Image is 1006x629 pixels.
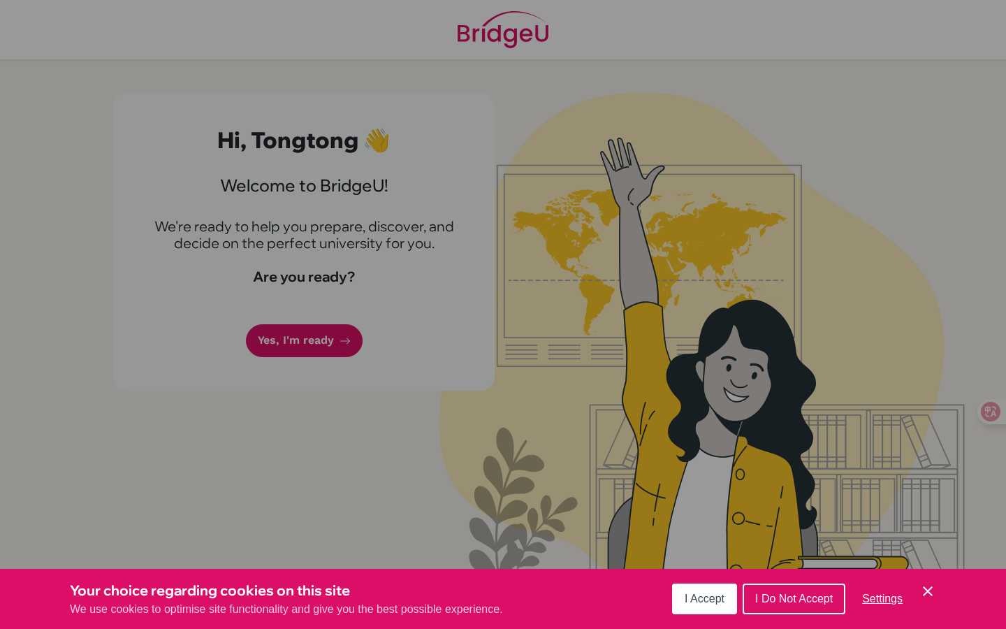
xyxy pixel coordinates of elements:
button: I Do Not Accept [743,584,845,614]
span: I Accept [685,593,724,605]
button: I Accept [672,584,737,614]
h3: Your choice regarding cookies on this site [70,580,503,601]
button: Settings [851,585,914,613]
button: Save and close [919,583,936,600]
p: We use cookies to optimise site functionality and give you the best possible experience. [70,601,503,618]
span: I Do Not Accept [755,593,833,605]
span: Settings [862,593,903,605]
